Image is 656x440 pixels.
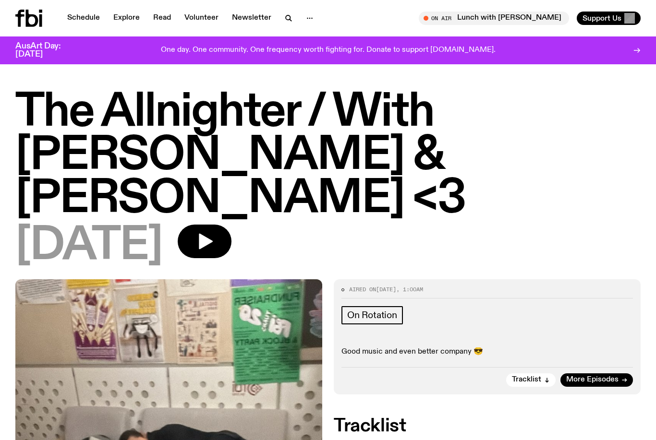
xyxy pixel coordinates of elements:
[179,12,224,25] a: Volunteer
[147,12,177,25] a: Read
[61,12,106,25] a: Schedule
[566,376,619,383] span: More Episodes
[560,373,633,387] a: More Episodes
[419,12,569,25] button: On AirLunch with [PERSON_NAME]
[506,373,556,387] button: Tracklist
[349,285,376,293] span: Aired on
[334,417,641,435] h2: Tracklist
[376,285,396,293] span: [DATE]
[341,347,633,357] p: Good music and even better company 😎
[15,91,641,221] h1: The Allnighter / With [PERSON_NAME] & [PERSON_NAME] <3
[161,46,496,55] p: One day. One community. One frequency worth fighting for. Donate to support [DOMAIN_NAME].
[347,310,397,321] span: On Rotation
[577,12,641,25] button: Support Us
[583,14,621,23] span: Support Us
[341,306,403,324] a: On Rotation
[15,42,77,59] h3: AusArt Day: [DATE]
[512,376,541,383] span: Tracklist
[108,12,146,25] a: Explore
[226,12,277,25] a: Newsletter
[396,285,423,293] span: , 1:00am
[15,225,162,268] span: [DATE]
